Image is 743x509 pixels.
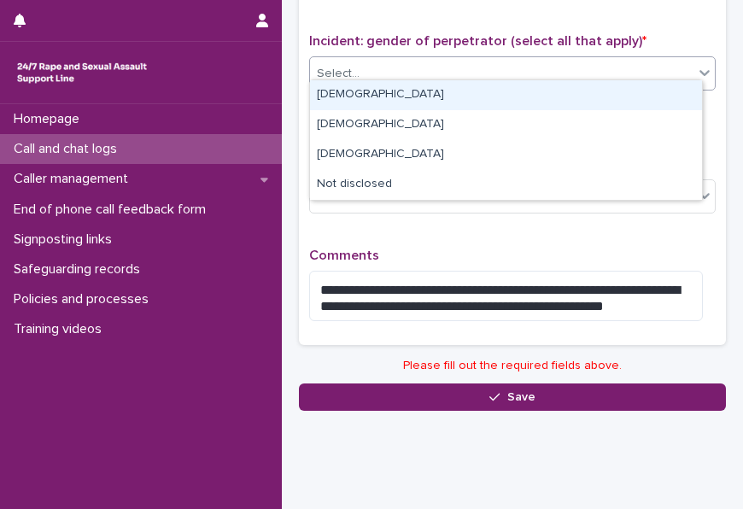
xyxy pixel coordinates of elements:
[7,261,154,278] p: Safeguarding records
[7,321,115,337] p: Training videos
[7,171,142,187] p: Caller management
[309,34,646,48] span: Incident: gender of perpetrator (select all that apply)
[7,291,162,307] p: Policies and processes
[7,231,126,248] p: Signposting links
[310,170,702,200] div: Not disclosed
[310,80,702,110] div: Male
[7,141,131,157] p: Call and chat logs
[310,110,702,140] div: Female
[14,56,150,90] img: rhQMoQhaT3yELyF149Cw
[7,202,219,218] p: End of phone call feedback form
[309,249,379,262] span: Comments
[7,111,93,127] p: Homepage
[317,65,360,83] div: Select...
[507,391,535,403] span: Save
[299,359,726,373] p: Please fill out the required fields above.
[299,383,726,411] button: Save
[310,140,702,170] div: Non-binary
